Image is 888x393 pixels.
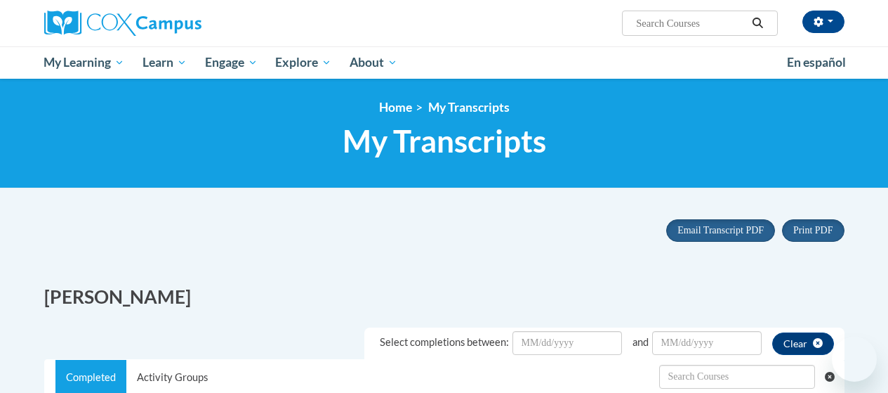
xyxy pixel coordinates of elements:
[380,336,509,348] span: Select completions between:
[266,46,340,79] a: Explore
[747,15,768,32] button: Search
[44,11,201,36] img: Cox Campus
[677,225,764,236] span: Email Transcript PDF
[778,48,855,77] a: En español
[782,219,844,242] button: Print PDF
[350,54,397,71] span: About
[275,54,331,71] span: Explore
[133,46,196,79] a: Learn
[635,15,747,32] input: Search Courses
[652,331,762,355] input: Date Input
[787,55,846,70] span: En español
[512,331,622,355] input: Date Input
[34,46,855,79] div: Main menu
[793,225,833,236] span: Print PDF
[428,100,510,115] span: My Transcripts
[632,336,649,348] span: and
[196,46,267,79] a: Engage
[35,46,134,79] a: My Learning
[205,54,258,71] span: Engage
[343,122,546,160] span: My Transcripts
[666,219,775,242] button: Email Transcript PDF
[832,337,877,382] iframe: Button to launch messaging window
[44,11,297,36] a: Cox Campus
[802,11,844,33] button: Account Settings
[340,46,406,79] a: About
[772,333,834,355] button: clear
[379,100,412,115] a: Home
[143,54,187,71] span: Learn
[44,284,434,310] h2: [PERSON_NAME]
[659,365,815,389] input: Search Withdrawn Transcripts
[44,54,124,71] span: My Learning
